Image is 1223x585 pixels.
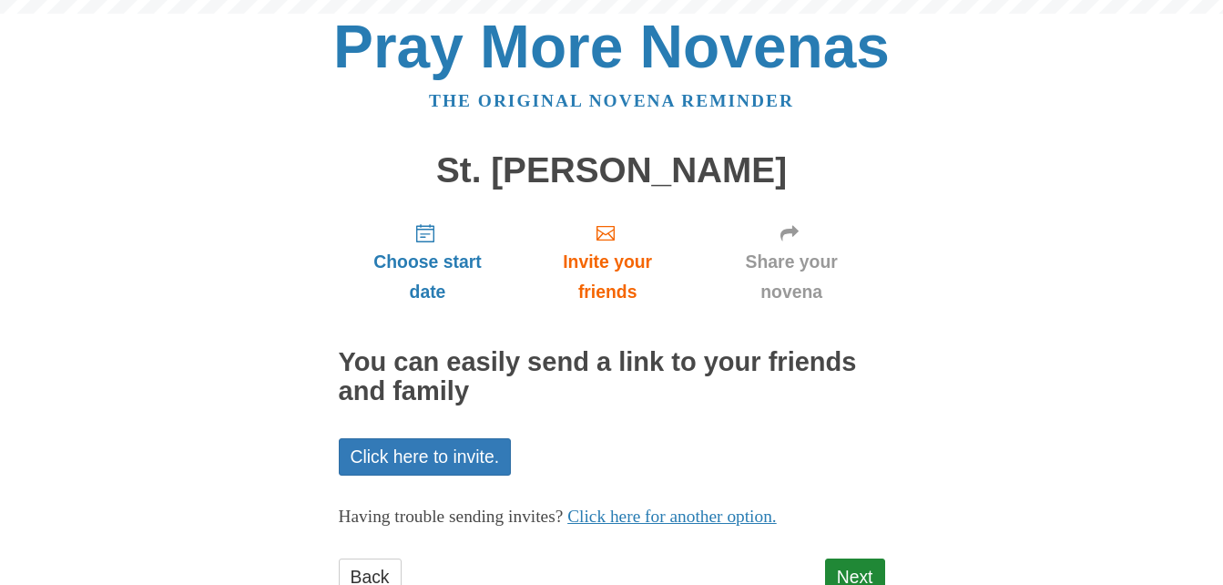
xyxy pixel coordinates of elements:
a: The original novena reminder [429,91,794,110]
a: Pray More Novenas [333,13,890,80]
span: Share your novena [717,247,867,307]
span: Having trouble sending invites? [339,507,564,526]
span: Choose start date [357,247,499,307]
a: Choose start date [339,208,517,316]
h1: St. [PERSON_NAME] [339,151,885,190]
a: Click here to invite. [339,438,512,476]
a: Share your novena [698,208,885,316]
a: Click here for another option. [567,507,777,526]
span: Invite your friends [535,247,679,307]
h2: You can easily send a link to your friends and family [339,348,885,406]
a: Invite your friends [516,208,698,316]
